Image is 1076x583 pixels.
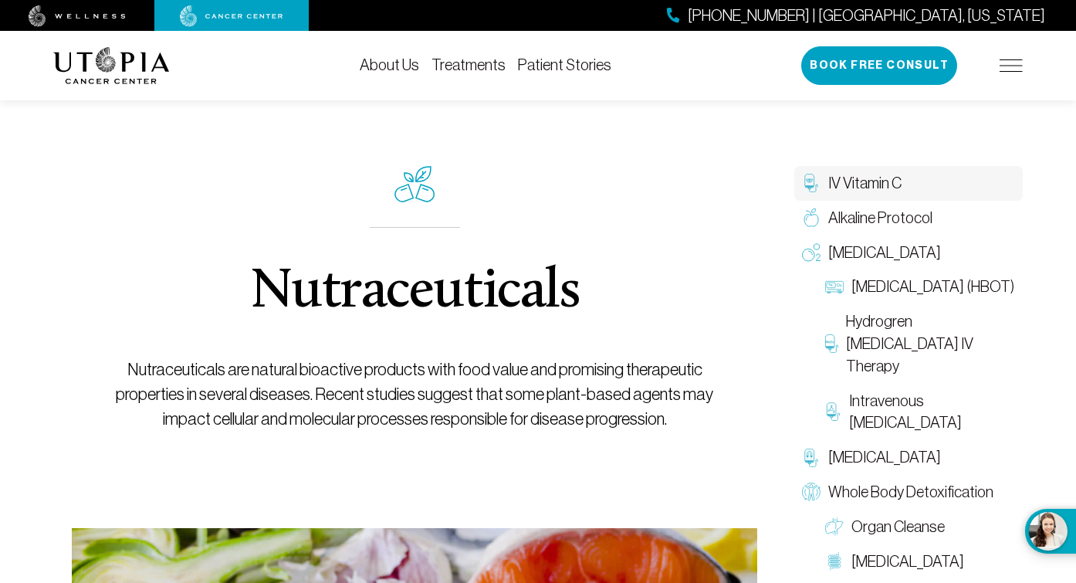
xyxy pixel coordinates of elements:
span: Alkaline Protocol [828,207,932,229]
img: icon [394,166,435,202]
img: Alkaline Protocol [802,208,821,227]
span: [MEDICAL_DATA] [828,242,941,264]
a: [MEDICAL_DATA] (HBOT) [817,269,1023,304]
img: Colon Therapy [825,552,844,571]
img: Hyperbaric Oxygen Therapy (HBOT) [825,278,844,297]
span: Organ Cleanse [851,516,945,538]
span: [MEDICAL_DATA] [828,446,941,469]
span: [PHONE_NUMBER] | [GEOGRAPHIC_DATA], [US_STATE] [688,5,1045,27]
span: [MEDICAL_DATA] (HBOT) [851,276,1014,298]
img: Hydrogren Peroxide IV Therapy [825,334,838,353]
img: logo [53,47,170,84]
span: [MEDICAL_DATA] [851,551,964,573]
a: [PHONE_NUMBER] | [GEOGRAPHIC_DATA], [US_STATE] [667,5,1045,27]
img: Chelation Therapy [802,449,821,467]
img: Oxygen Therapy [802,243,821,262]
a: Whole Body Detoxification [794,475,1023,510]
img: wellness [29,5,126,27]
a: About Us [360,56,419,73]
img: Organ Cleanse [825,517,844,536]
p: Nutraceuticals are natural bioactive products with food value and promising therapeutic propertie... [107,358,722,432]
a: Organ Cleanse [817,510,1023,544]
img: cancer center [180,5,283,27]
span: Whole Body Detoxification [828,481,993,503]
button: Book Free Consult [801,46,957,85]
a: [MEDICAL_DATA] [817,544,1023,579]
a: Intravenous [MEDICAL_DATA] [817,384,1023,441]
a: [MEDICAL_DATA] [794,236,1023,270]
a: IV Vitamin C [794,166,1023,201]
a: Treatments [431,56,506,73]
span: Intravenous [MEDICAL_DATA] [849,390,1015,435]
img: Intravenous Ozone Therapy [825,402,841,421]
h1: Nutraceuticals [250,265,580,320]
a: [MEDICAL_DATA] [794,440,1023,475]
img: Whole Body Detoxification [802,483,821,501]
a: Hydrogren [MEDICAL_DATA] IV Therapy [817,304,1023,383]
span: Hydrogren [MEDICAL_DATA] IV Therapy [846,310,1015,377]
a: Patient Stories [518,56,611,73]
a: Alkaline Protocol [794,201,1023,236]
img: icon-hamburger [1000,59,1023,72]
img: IV Vitamin C [802,174,821,192]
span: IV Vitamin C [828,172,902,195]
